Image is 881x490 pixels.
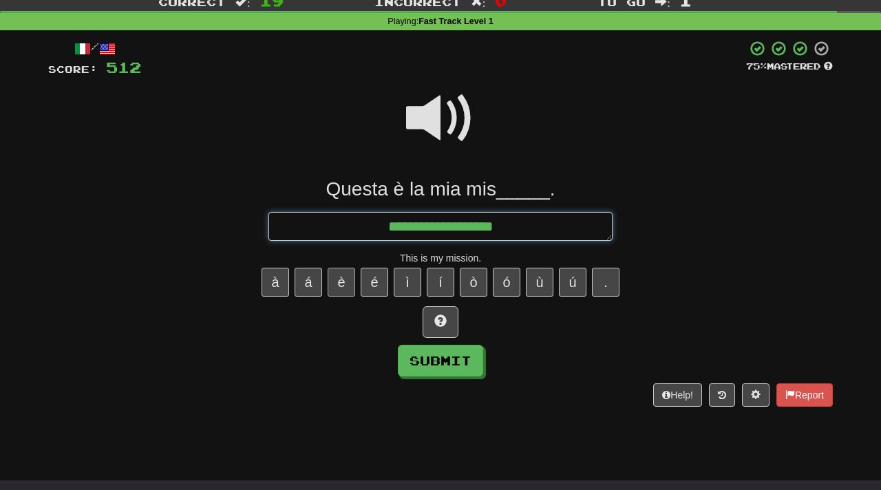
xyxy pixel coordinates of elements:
button: ù [526,268,553,297]
div: Questa è la mia mis_____. [48,177,833,202]
div: This is my mission. [48,251,833,265]
button: é [361,268,388,297]
button: í [427,268,454,297]
button: ò [460,268,487,297]
button: ú [559,268,586,297]
button: è [328,268,355,297]
div: / [48,40,141,57]
button: á [295,268,322,297]
button: Submit [398,345,483,376]
button: . [592,268,619,297]
strong: Fast Track Level 1 [418,17,493,26]
button: à [262,268,289,297]
button: Help! [653,383,702,407]
button: ó [493,268,520,297]
div: Mastered [746,61,833,73]
span: 75 % [746,61,767,72]
button: Hint! [423,306,458,338]
button: Report [776,383,833,407]
span: Score: [48,63,98,75]
button: ì [394,268,421,297]
span: 512 [106,58,141,76]
button: Round history (alt+y) [709,383,735,407]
